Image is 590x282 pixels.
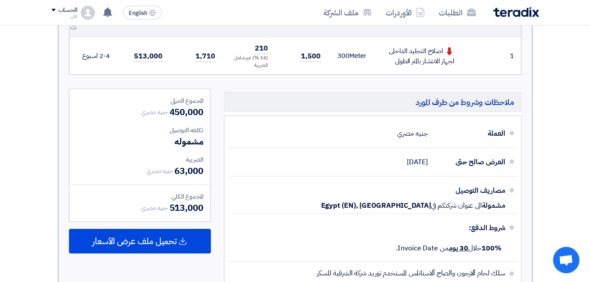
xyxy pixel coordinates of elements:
span: 513,000 [134,51,162,62]
div: شروط الدفع: [242,217,505,239]
a: الأوردرات [379,2,432,23]
span: 300 [337,51,349,61]
div: الضريبة [76,155,203,164]
span: 513,000 [170,201,203,214]
div: (14 %) غير شامل الضريبة [229,54,268,69]
span: سلك لحام ألارجون والصاج ألاستانلس المستخدم توريد شركة الشرقية للسكر [317,269,505,278]
button: English [123,6,162,20]
a: الطلبات [432,2,483,23]
img: profile_test.png [81,6,95,20]
span: [DATE] [407,158,427,166]
a: Open chat [553,247,579,273]
span: English [129,10,147,16]
span: مشموله [174,135,203,148]
h5: ملاحظات وشروط من طرف المورد [224,92,521,112]
div: العرض صالح حتى [435,152,505,173]
td: 1 [507,38,521,74]
span: 450,000 [170,105,203,119]
span: جنيه مصري [146,166,173,176]
div: مصاريف التوصيل [435,180,505,201]
span: تحميل ملف عرض الأسعار [92,237,177,245]
div: تكلفه التوصيل [76,126,203,135]
a: ملف الشركة [316,2,379,23]
span: جنيه مصري [141,108,167,117]
strong: 100% [481,243,502,253]
div: جنيه مصري [397,125,427,142]
span: 63,000 [174,164,203,177]
span: Egypt (EN), [GEOGRAPHIC_DATA] [321,201,431,210]
span: جنيه مصري [141,203,167,213]
div: اصلاح التجليد الداخلى لجهاز الانتشار بالمتر الطولى [380,46,454,66]
div: على [51,14,77,18]
img: Teradix logo [493,7,539,17]
span: الى عنوان شركتكم في [431,201,482,210]
div: العملة [435,123,505,144]
span: خلال من Invoice Date. [396,243,501,253]
td: 2-4 اسبوع [71,38,117,74]
span: 1,710 [195,51,215,62]
div: الحساب [58,7,77,14]
span: 210 [255,43,268,54]
span: مشمولة [482,201,505,210]
div: المجموع الجزئي [76,96,203,105]
div: المجموع الكلي [76,192,203,201]
u: 30 يوم [449,243,468,253]
span: 1,500 [301,51,321,62]
td: Meter [328,38,373,74]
